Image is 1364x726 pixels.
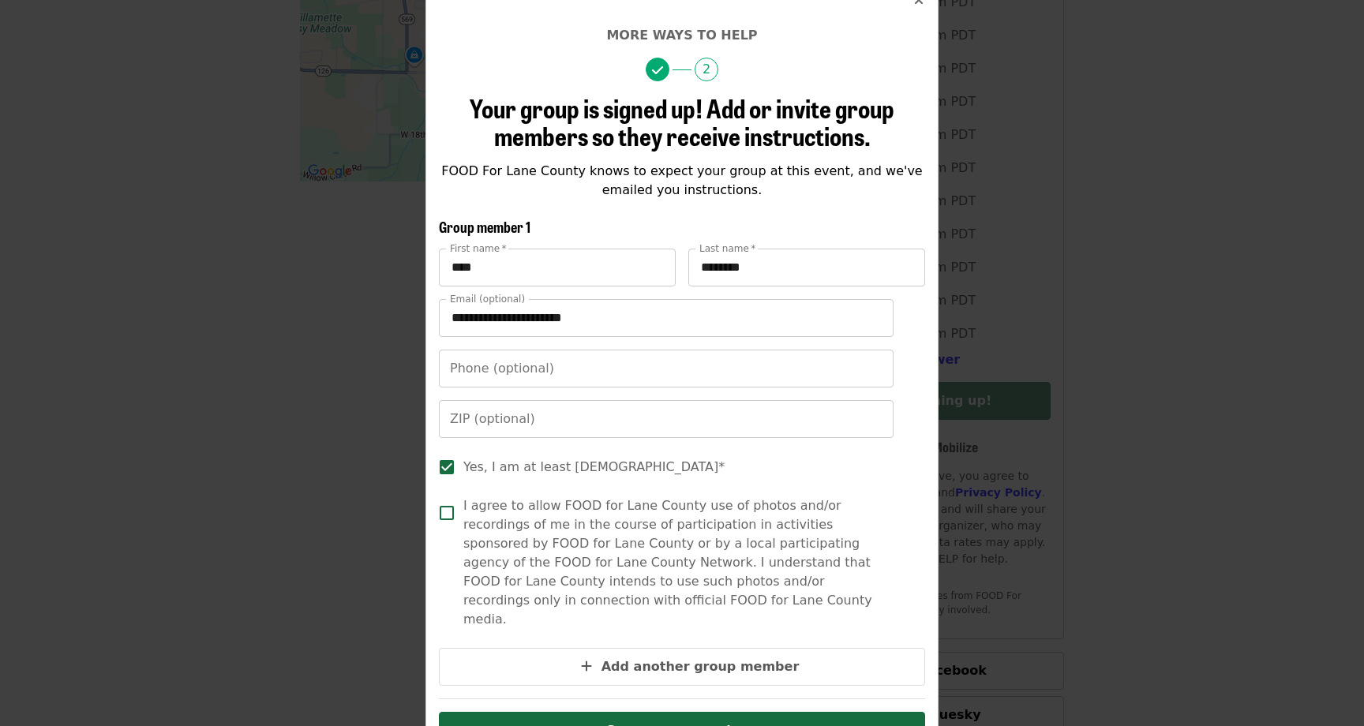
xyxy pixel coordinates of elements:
[439,249,676,286] input: First name
[606,28,757,43] span: More ways to help
[463,458,725,477] span: Yes, I am at least [DEMOGRAPHIC_DATA]*
[439,216,530,237] span: Group member 1
[699,244,755,253] label: Last name
[439,350,894,387] input: Phone (optional)
[688,249,925,286] input: Last name
[439,400,894,438] input: ZIP (optional)
[450,294,525,304] label: Email (optional)
[463,496,885,629] span: I agree to allow FOOD for Lane County use of photos and/or recordings of me in the course of part...
[470,89,894,154] span: Your group is signed up! Add or invite group members so they receive instructions.
[695,58,718,81] span: 2
[652,63,663,78] i: check icon
[439,648,925,686] button: Add another group member
[601,659,800,674] span: Add another group member
[439,299,894,337] input: Email (optional)
[441,163,922,197] span: FOOD For Lane County knows to expect your group at this event, and we've emailed you instructions.
[450,244,507,253] label: First name
[581,659,592,674] i: plus icon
